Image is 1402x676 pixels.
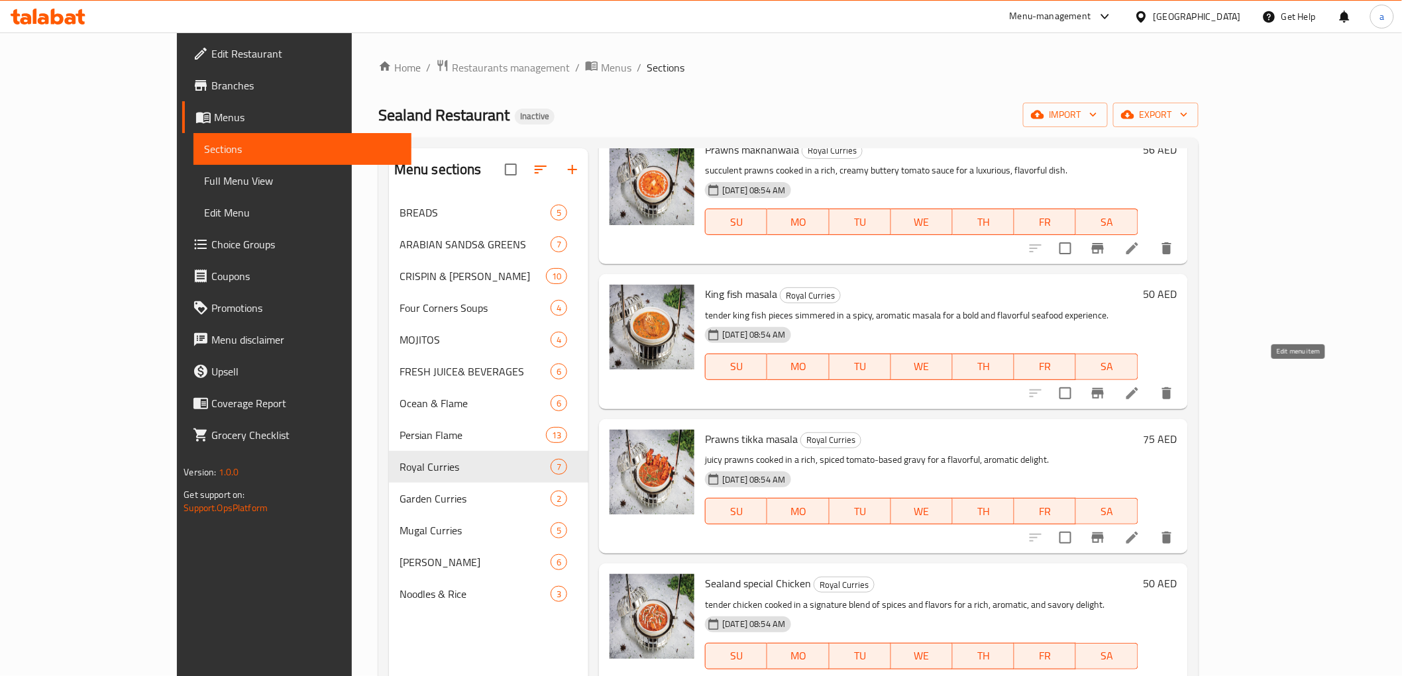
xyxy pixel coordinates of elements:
div: Royal Curries [400,459,551,475]
button: import [1023,103,1108,127]
div: Ocean & Flame [400,395,551,411]
span: WE [896,502,947,521]
span: Full Menu View [204,173,400,189]
span: Edit Restaurant [211,46,400,62]
span: MO [773,502,824,521]
div: CRISPIN & [PERSON_NAME]10 [389,260,588,292]
span: TU [835,646,886,665]
div: items [551,459,567,475]
span: Menus [601,60,631,75]
h2: Menu sections [394,160,482,179]
button: delete [1151,522,1183,554]
span: Edit Menu [204,205,400,220]
span: [DATE] 08:54 AM [717,618,790,630]
h6: 50 AED [1144,285,1177,303]
span: 2 [551,493,566,505]
span: Restaurants management [452,60,570,75]
img: Prawns makhanwala [610,140,694,225]
button: export [1113,103,1199,127]
div: [GEOGRAPHIC_DATA] [1154,9,1241,24]
span: export [1124,107,1188,123]
button: TH [953,354,1014,380]
div: items [551,363,567,379]
div: Noodles & Rice3 [389,578,588,610]
span: 4 [551,302,566,314]
button: delete [1151,232,1183,264]
button: FR [1014,354,1076,380]
button: MO [767,354,829,380]
button: SA [1076,498,1138,524]
button: Branch-specific-item [1082,232,1114,264]
span: Select to update [1051,524,1079,552]
span: 3 [551,588,566,601]
span: Sealand special Chicken [705,573,811,593]
span: King fish masala [705,284,777,304]
span: Sealand Restaurant [378,100,510,130]
div: items [551,300,567,316]
span: [PERSON_NAME] [400,554,551,570]
span: Mugal Curries [400,522,551,538]
button: SA [1076,643,1138,669]
div: Menu-management [1010,9,1091,24]
button: TU [830,354,891,380]
div: items [551,332,567,348]
h6: 56 AED [1144,140,1177,159]
p: succulent prawns cooked in a rich, creamy buttery tomato sauce for a luxurious, flavorful dish. [705,162,1138,179]
button: Branch-specific-item [1082,377,1114,409]
span: Menu disclaimer [211,332,400,348]
a: Branches [182,70,411,101]
span: Choice Groups [211,236,400,252]
span: 7 [551,461,566,473]
button: SA [1076,354,1138,380]
span: FR [1020,646,1071,665]
div: items [551,586,567,602]
span: Four Corners Soups [400,300,551,316]
button: SA [1076,209,1138,235]
li: / [426,60,431,75]
span: Royal Curries [814,577,874,593]
div: Royal Curries [780,287,841,303]
button: TU [830,209,891,235]
span: Royal Curries [781,288,840,303]
button: delete [1151,377,1183,409]
span: Menus [214,109,400,125]
span: MOJITOS [400,332,551,348]
div: Garden Curries2 [389,483,588,514]
span: SU [711,502,762,521]
a: Edit menu item [1124,240,1140,256]
div: items [551,205,567,220]
a: Edit Restaurant [182,38,411,70]
span: TH [958,646,1009,665]
span: FR [1020,357,1071,376]
div: BREADS [400,205,551,220]
span: Grocery Checklist [211,427,400,443]
span: Promotions [211,300,400,316]
span: Prawns tikka masala [705,429,798,449]
span: Garden Curries [400,491,551,507]
button: FR [1014,498,1076,524]
div: [PERSON_NAME]6 [389,546,588,578]
span: Upsell [211,363,400,379]
div: Regal Biriyani [400,554,551,570]
button: SU [705,643,767,669]
span: MO [773,646,824,665]
a: Restaurants management [436,59,570,76]
span: TH [958,357,1009,376]
li: / [637,60,641,75]
span: FRESH JUICE& BEVERAGES [400,363,551,379]
button: TU [830,643,891,669]
nav: Menu sections [389,191,588,615]
span: Select to update [1051,234,1079,262]
span: Select to update [1051,379,1079,407]
li: / [575,60,580,75]
button: TH [953,643,1014,669]
div: BREADS5 [389,197,588,228]
p: juicy prawns cooked in a rich, spiced tomato-based gravy for a flavorful, aromatic delight. [705,452,1138,468]
a: Menus [585,59,631,76]
span: 13 [547,429,566,442]
img: Sealand special Chicken [610,574,694,659]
